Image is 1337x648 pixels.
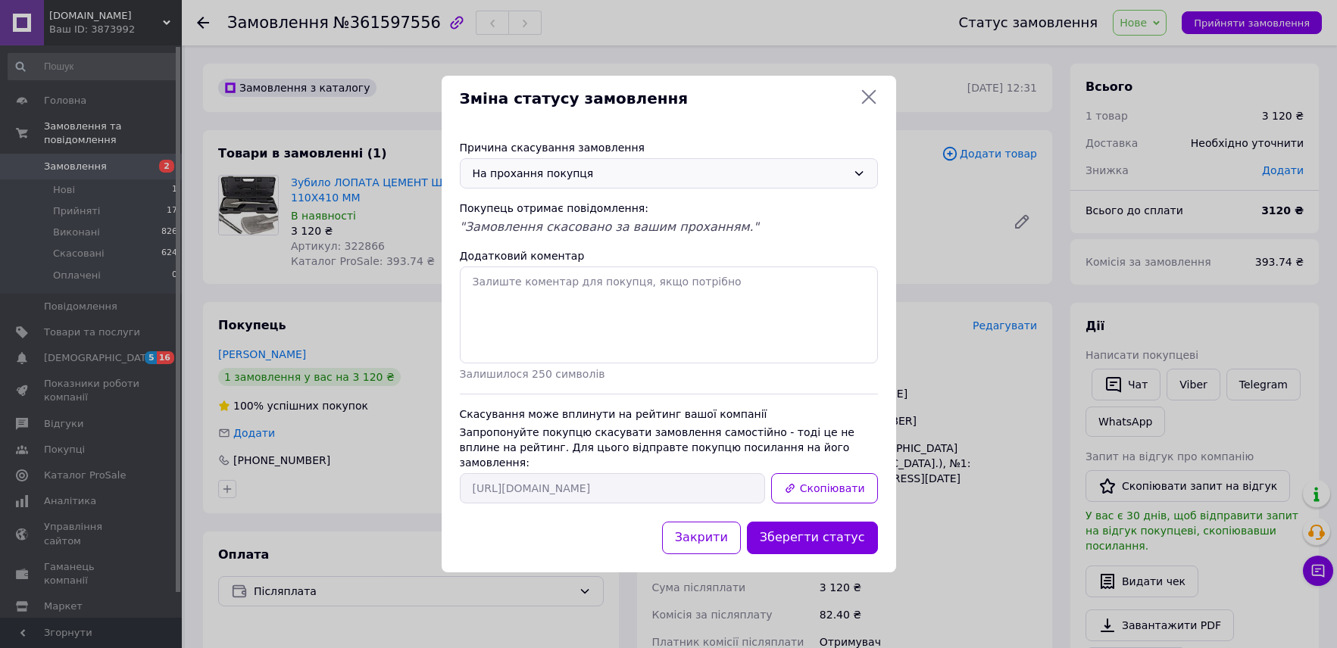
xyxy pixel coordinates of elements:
span: "Замовлення скасовано за вашим проханням." [460,220,759,234]
div: Покупець отримає повідомлення: [460,201,878,216]
label: Додатковий коментар [460,250,585,262]
button: Скопіювати [771,473,877,503]
span: Зміна статусу замовлення [460,88,854,110]
button: Зберегти статус [747,522,878,554]
div: Скасування може вплинути на рейтинг вашої компанії [460,407,878,422]
div: Причина скасування замовлення [460,140,878,155]
div: Запропонуйте покупцю скасувати замовлення самостійно - тоді це не вплине на рейтинг. Для цього ві... [460,425,878,470]
span: Залишилося 250 символів [460,368,605,380]
div: На прохання покупця [473,165,847,182]
button: Закрити [662,522,741,554]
